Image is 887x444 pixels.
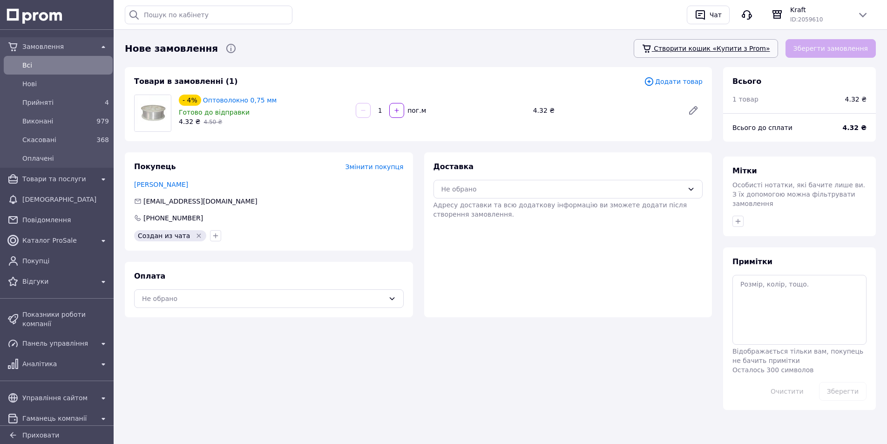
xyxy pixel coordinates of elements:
[22,359,94,369] span: Аналітика
[22,195,109,204] span: [DEMOGRAPHIC_DATA]
[22,135,90,144] span: Скасовані
[22,431,59,439] span: Приховати
[105,99,109,106] span: 4
[441,184,684,194] div: Не обрано
[125,6,292,24] input: Пошук по кабінету
[22,42,94,51] span: Замовлення
[179,95,201,106] div: - 4%
[22,215,109,225] span: Повідомлення
[843,123,867,132] span: 4.32 ₴
[143,198,257,205] span: [EMAIL_ADDRESS][DOMAIN_NAME]
[195,232,203,239] svg: Видалити мітку
[687,6,730,24] button: Чат
[845,95,867,104] span: 4.32 ₴
[732,123,843,132] div: Всього до сплати
[96,117,109,125] span: 979
[22,154,109,163] span: Оплачені
[125,42,218,55] span: Нове замовлення
[790,16,823,23] span: ID: 2059610
[790,5,850,14] span: Kraft
[22,79,109,89] span: Нові
[134,181,188,188] a: [PERSON_NAME]
[405,106,427,115] div: пог.м
[203,119,222,125] span: 4.50 ₴
[179,109,250,116] span: Готово до відправки
[22,339,94,348] span: Панель управління
[732,348,863,364] span: Відображається тільки вам, покупець не бачить примітки
[732,181,865,207] span: Особисті нотатки, які бачите лише ви. З їх допомогою можна фільтрувати замовлення
[22,310,109,328] span: Показники роботи компанії
[22,277,94,286] span: Відгуки
[134,162,176,171] span: Покупець
[708,8,724,22] div: Чат
[732,257,772,266] span: Примітки
[732,77,761,86] span: Всього
[22,393,94,403] span: Управління сайтом
[134,272,165,280] span: Оплата
[22,414,94,423] span: Гаманець компанії
[22,98,90,107] span: Прийняті
[142,294,385,304] div: Не обрано
[22,236,94,245] span: Каталог ProSale
[143,214,203,222] span: [PHONE_NUMBER]
[179,118,200,125] span: 4.32 ₴
[433,201,687,218] span: Адресу доставки та всю додаткову інформацію ви зможете додати після створення замовлення.
[345,163,404,171] span: Змінити покупця
[732,96,758,103] span: 1 товар
[433,162,474,171] span: Доставка
[22,61,109,70] span: Всi
[634,39,778,58] a: Створити кошик «Купити з Prom»
[135,95,171,131] img: Оптоволокно 0,75 мм
[203,96,277,104] a: Оптоволокно 0,75 мм
[96,136,109,143] span: 368
[684,101,703,120] a: Редагувати
[138,232,190,239] span: Создан из чата
[22,116,90,126] span: Виконані
[732,166,757,175] span: Мітки
[134,77,238,86] span: Товари в замовленні (1)
[22,174,94,184] span: Товари та послуги
[644,76,703,87] span: Додати товар
[22,256,109,266] span: Покупці
[529,104,680,117] div: 4.32 ₴
[732,366,813,374] span: Осталось 300 символов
